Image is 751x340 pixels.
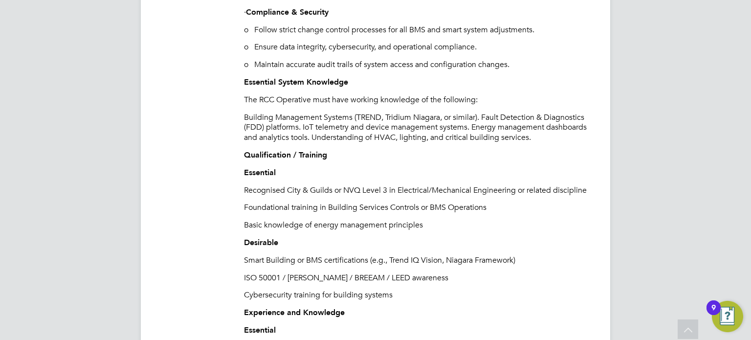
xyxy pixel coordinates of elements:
[244,168,276,177] strong: Essential
[244,60,591,70] p: o Maintain accurate audit trails of system access and configuration changes.
[244,77,348,87] strong: Essential System Knowledge
[244,220,591,230] p: Basic knowledge of energy management principles
[244,25,591,35] p: o Follow strict change control processes for all BMS and smart system adjustments.
[244,273,591,283] p: ISO 50001 / [PERSON_NAME] / BREEAM / LEED awareness
[244,325,276,335] strong: Essential
[244,95,591,105] p: The RCC Operative must have working knowledge of the following:
[244,290,591,300] p: Cybersecurity training for building systems
[244,255,591,266] p: Smart Building or BMS certifications (e.g., Trend IQ Vision, Niagara Framework)
[244,185,591,196] p: Recognised City & Guilds or NVQ Level 3 in Electrical/Mechanical Engineering or related discipline
[244,203,591,213] p: Foundational training in Building Services Controls or BMS Operations
[712,301,743,332] button: Open Resource Center, 9 new notifications
[244,42,591,52] p: o Ensure data integrity, cybersecurity, and operational compliance.
[244,238,278,247] strong: Desirable
[244,150,327,159] strong: Qualification / Training
[244,7,591,18] p: ·
[246,7,329,17] strong: Compliance & Security
[244,308,345,317] strong: Experience and Knowledge
[711,308,716,320] div: 9
[244,113,591,143] p: Building Management Systems (TREND, Tridium Niagara, or similar). Fault Detection & Diagnostics (...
